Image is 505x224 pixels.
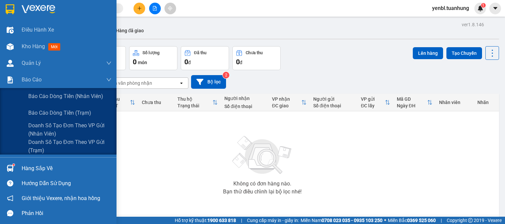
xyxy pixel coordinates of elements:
div: Thu hộ [177,96,212,102]
span: down [106,77,112,82]
strong: 1900 633 818 [207,218,236,223]
div: Hướng dẫn sử dụng [22,178,112,188]
button: file-add [149,3,161,14]
div: Không có đơn hàng nào. [233,181,291,186]
div: ĐC lấy [361,103,384,108]
span: message [7,210,13,216]
span: yenbl.tuanhung [427,4,474,12]
img: warehouse-icon [7,43,14,50]
div: ĐC giao [272,103,301,108]
button: Bộ lọc [191,75,226,89]
div: Trạng thái [177,103,212,108]
span: aim [168,6,172,11]
div: Nhãn [477,100,496,105]
span: copyright [468,218,473,223]
button: aim [164,3,176,14]
span: mới [48,43,60,51]
div: VP nhận [272,96,301,102]
img: logo-vxr [6,4,14,14]
span: Cung cấp máy in - giấy in: [247,217,299,224]
button: Đã thu0đ [181,46,229,70]
span: Điều hành xe [22,26,54,34]
span: 0 [184,58,188,66]
div: Số điện thoại [313,103,354,108]
span: question-circle [7,180,13,186]
sup: 1 [481,3,486,8]
img: solution-icon [7,76,14,83]
button: plus [133,3,145,14]
div: ver 1.8.146 [462,21,484,28]
div: Bạn thử điều chỉnh lại bộ lọc nhé! [223,189,302,194]
span: | [441,217,442,224]
th: Toggle SortBy [174,94,221,111]
strong: 0708 023 035 - 0935 103 250 [322,218,382,223]
button: caret-down [489,3,501,14]
span: Doanh số tạo đơn theo VP gửi (nhân viên) [28,121,112,138]
div: Phản hồi [22,208,112,218]
div: Chưa thu [142,100,171,105]
span: Hỗ trợ kỹ thuật: [175,217,236,224]
strong: 0369 525 060 [407,218,436,223]
div: Ngày ĐH [397,103,427,108]
div: Số lượng [142,51,159,55]
span: món [138,60,147,65]
span: Miền Nam [301,217,382,224]
span: đ [240,60,242,65]
img: icon-new-feature [477,5,483,11]
button: Hàng đã giao [111,23,149,39]
svg: open [179,80,184,86]
span: Báo cáo [22,75,42,84]
span: Báo cáo dòng tiền (trạm) [28,109,91,117]
div: Số điện thoại [224,104,265,109]
button: Số lượng0món [129,46,177,70]
div: Mã GD [397,96,427,102]
div: Người gửi [313,96,354,102]
span: Miền Bắc [388,217,436,224]
img: warehouse-icon [7,27,14,34]
span: plus [137,6,142,11]
span: file-add [152,6,157,11]
button: Tạo Chuyến [446,47,482,59]
span: caret-down [492,5,498,11]
div: Chưa thu [246,51,263,55]
th: Toggle SortBy [393,94,436,111]
div: HTTT [106,103,130,108]
button: Chưa thu0đ [232,46,281,70]
div: Đã thu [106,96,130,102]
span: ⚪️ [384,219,386,222]
th: Toggle SortBy [103,94,138,111]
div: Nhân viên [439,100,471,105]
div: Đã thu [194,51,206,55]
span: | [241,217,242,224]
div: Hàng sắp về [22,164,112,173]
button: Lên hàng [413,47,443,59]
span: down [106,60,112,66]
span: Giới thiệu Vexere, nhận hoa hồng [22,194,100,202]
span: notification [7,195,13,201]
img: warehouse-icon [7,60,14,67]
span: Doanh số tạo đơn theo VP gửi (trạm) [28,138,112,155]
span: đ [188,60,191,65]
div: VP gửi [361,96,384,102]
span: 0 [236,58,240,66]
span: Kho hàng [22,43,45,50]
sup: 2 [223,72,229,78]
th: Toggle SortBy [358,94,393,111]
img: svg+xml;base64,PHN2ZyBjbGFzcz0ibGlzdC1wbHVnX19zdmciIHhtbG5zPSJodHRwOi8vd3d3LnczLm9yZy8yMDAwL3N2Zy... [229,132,296,178]
div: Người nhận [224,96,265,101]
span: Quản Lý [22,59,41,67]
span: 1 [482,3,484,8]
th: Toggle SortBy [269,94,310,111]
span: 0 [133,58,136,66]
div: Chọn văn phòng nhận [106,80,152,86]
span: Báo cáo dòng tiền (nhân viên) [28,92,103,100]
sup: 1 [13,164,15,166]
img: warehouse-icon [7,165,14,172]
